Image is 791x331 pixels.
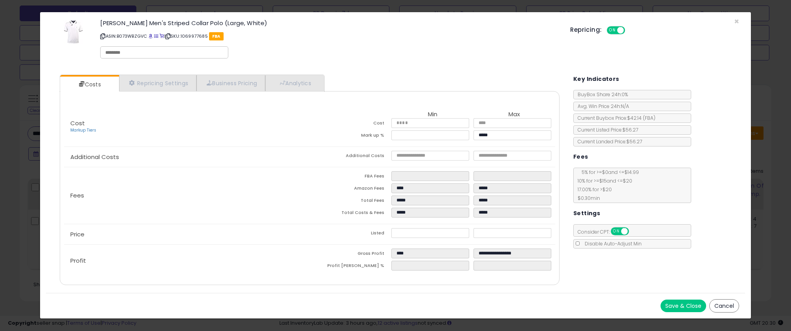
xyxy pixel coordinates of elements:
a: Analytics [265,75,323,91]
a: Repricing Settings [119,75,197,91]
td: Profit [PERSON_NAME] % [310,261,391,273]
td: Additional Costs [310,151,391,163]
h5: Key Indicators [573,74,619,84]
span: ON [607,27,617,34]
span: Current Landed Price: $56.27 [574,138,642,145]
p: Fees [64,192,310,199]
span: OFF [624,27,636,34]
h5: Settings [573,208,600,218]
h5: Fees [573,152,588,162]
span: 10 % for >= $15 and <= $20 [574,177,632,184]
span: OFF [628,228,640,235]
span: ( FBA ) [643,115,655,121]
p: Price [64,231,310,238]
p: Profit [64,258,310,264]
td: Total Costs & Fees [310,208,391,220]
td: Gross Profit [310,249,391,261]
span: BuyBox Share 24h: 0% [574,91,628,98]
h5: Repricing: [570,27,602,33]
p: Additional Costs [64,154,310,160]
span: 17.00 % for > $20 [574,186,612,193]
a: BuyBox page [149,33,153,39]
td: Cost [310,118,391,130]
a: Costs [60,77,118,92]
span: Consider CPT: [574,229,639,235]
img: 3194a2KOmLL._SL60_.jpg [64,20,83,44]
th: Max [473,111,555,118]
span: $42.14 [627,115,655,121]
button: Cancel [709,299,739,313]
span: FBA [209,32,224,40]
td: Mark up % [310,130,391,143]
span: Avg. Win Price 24h: N/A [574,103,629,110]
td: FBA Fees [310,171,391,183]
a: Your listing only [160,33,164,39]
a: All offer listings [154,33,158,39]
p: ASIN: B073WBZGVC | SKU: 1069977685 [100,30,558,42]
button: Save & Close [661,300,706,312]
h3: [PERSON_NAME] Men's Striped Collar Polo (Large, White) [100,20,558,26]
td: Total Fees [310,196,391,208]
span: Current Listed Price: $56.27 [574,126,638,133]
td: Amazon Fees [310,183,391,196]
p: Cost [64,120,310,133]
td: Listed [310,228,391,240]
span: 5 % for >= $0 and <= $14.99 [578,169,639,176]
span: Disable Auto-Adjust Min [581,240,642,247]
span: Current Buybox Price: [574,115,655,121]
span: ON [611,228,621,235]
span: × [734,16,739,27]
th: Min [391,111,473,118]
span: $0.30 min [574,195,600,201]
a: Markup Tiers [70,127,96,133]
a: Business Pricing [196,75,265,91]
